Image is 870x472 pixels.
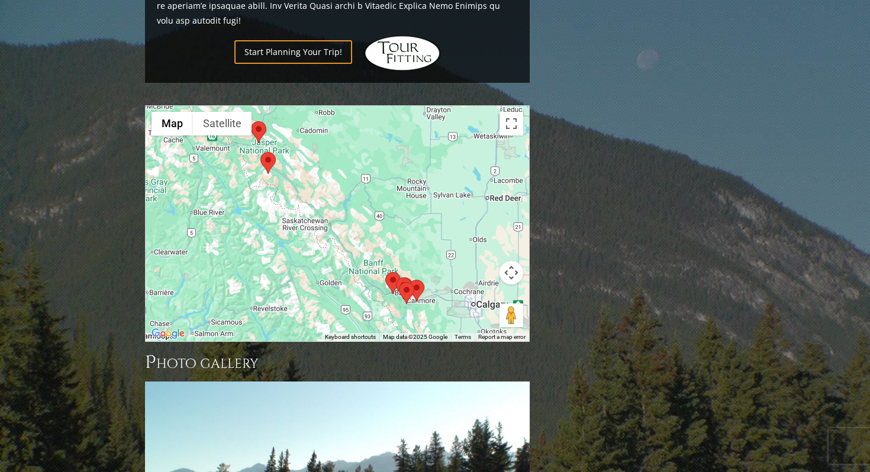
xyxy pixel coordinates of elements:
[193,112,252,135] button: Show satellite imagery
[149,326,188,341] a: Open this area in Google Maps (opens a new window)
[364,35,441,71] img: Hidden Links
[455,334,471,340] a: Terms (opens in new tab)
[383,334,447,340] span: Map data ©2025 Google
[478,334,526,340] a: Report a map error
[500,112,523,135] button: Toggle fullscreen view
[500,303,523,327] button: Drag Pegman onto the map to open Street View
[234,40,352,63] a: Start Planning Your Trip!
[145,351,530,374] h3: Photo Gallery
[149,326,188,341] img: Google
[325,333,376,341] button: Keyboard shortcuts
[152,112,193,135] button: Show street map
[500,261,523,285] button: Map camera controls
